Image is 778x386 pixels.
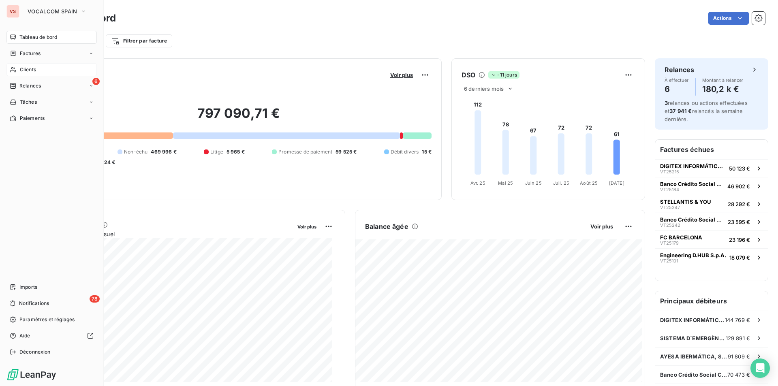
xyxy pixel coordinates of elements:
span: 28 292 € [728,201,750,207]
span: Tâches [20,98,37,106]
span: Notifications [19,300,49,307]
h6: Factures échues [655,140,768,159]
span: VT25179 [660,241,679,245]
span: DIGITEX INFORMÁTICA INTERNACIONAL [660,317,725,323]
span: Non-échu [124,148,147,156]
span: Banco Crédito Social Cooperat, S.A [660,181,724,187]
h4: 180,2 k € [702,83,744,96]
span: FC BARCELONA [660,234,702,241]
span: Litige [210,148,223,156]
a: Aide [6,329,97,342]
span: Engineering D.HUB S.p.A. [660,252,726,258]
span: relances ou actions effectuées et relancés la semaine dernière. [665,100,748,122]
span: À effectuer [665,78,689,83]
span: 23 196 € [729,237,750,243]
h4: 6 [665,83,689,96]
h6: Principaux débiteurs [655,291,768,311]
span: 6 [92,78,100,85]
span: DIGITEX INFORMÁTICA INTERNACIONAL [660,163,726,169]
button: Engineering D.HUB S.p.A.VT2510118 079 € [655,248,768,266]
button: Banco Crédito Social Cooperat, S.AVT2518446 902 € [655,177,768,195]
span: 129 891 € [726,335,750,341]
h6: Balance âgée [365,222,408,231]
button: DIGITEX INFORMÁTICA INTERNACIONALVT2521550 123 € [655,159,768,177]
tspan: Mai 25 [498,180,513,186]
span: VT25184 [660,187,679,192]
span: Banco Crédito Social Cooperat, S.A [660,216,725,223]
span: 23 595 € [728,219,750,225]
h6: Relances [665,65,694,75]
span: 15 € [422,148,432,156]
span: Montant à relancer [702,78,744,83]
span: 37 941 € [669,108,692,114]
span: 5 965 € [227,148,245,156]
span: Déconnexion [19,348,51,356]
span: 78 [90,295,100,303]
button: Voir plus [295,223,319,230]
span: 144 769 € [725,317,750,323]
span: STELLANTIS & YOU [660,198,711,205]
tspan: Juil. 25 [553,180,569,186]
div: Open Intercom Messenger [750,358,770,378]
img: Logo LeanPay [6,368,57,381]
button: STELLANTIS & YOUVT2524728 292 € [655,195,768,213]
span: Tableau de bord [19,34,57,41]
span: 18 079 € [729,254,750,261]
span: VT25247 [660,205,680,210]
span: 46 902 € [727,183,750,190]
span: Banco Crédito Social Cooperat, S.A [660,371,727,378]
div: VS [6,5,19,18]
span: 70 473 € [727,371,750,378]
span: Clients [20,66,36,73]
span: 91 809 € [728,353,750,360]
span: VT25215 [660,169,679,174]
tspan: Avr. 25 [470,180,485,186]
span: Voir plus [297,224,316,230]
span: Voir plus [590,223,613,230]
span: Voir plus [390,72,413,78]
tspan: [DATE] [609,180,624,186]
span: 6 derniers mois [464,85,504,92]
button: Voir plus [588,223,616,230]
span: VT25242 [660,223,680,228]
span: Paramètres et réglages [19,316,75,323]
span: 3 [665,100,668,106]
span: Paiements [20,115,45,122]
span: VOCALCOM SPAIN [28,8,77,15]
button: Actions [708,12,749,25]
span: -11 jours [488,71,519,79]
span: Débit divers [391,148,419,156]
span: Relances [19,82,41,90]
span: VT25101 [660,258,678,263]
span: AYESA IBERMÁTICA, S.A.U [660,353,728,360]
button: Voir plus [388,71,415,79]
span: -24 € [102,159,115,166]
button: Filtrer par facture [106,34,172,47]
span: Chiffre d'affaires mensuel [46,230,292,238]
span: 50 123 € [729,165,750,172]
span: Imports [19,284,37,291]
span: 59 525 € [336,148,357,156]
span: Factures [20,50,41,57]
button: FC BARCELONAVT2517923 196 € [655,230,768,248]
h2: 797 090,71 € [46,105,432,130]
button: Banco Crédito Social Cooperat, S.AVT2524223 595 € [655,213,768,230]
span: SISTEMA D´EMERGÈNCIES MÈDIQUES [660,335,726,341]
tspan: Août 25 [580,180,598,186]
span: 469 996 € [151,148,176,156]
h6: DSO [462,70,475,80]
span: Promesse de paiement [278,148,332,156]
tspan: Juin 25 [525,180,542,186]
span: Aide [19,332,30,339]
